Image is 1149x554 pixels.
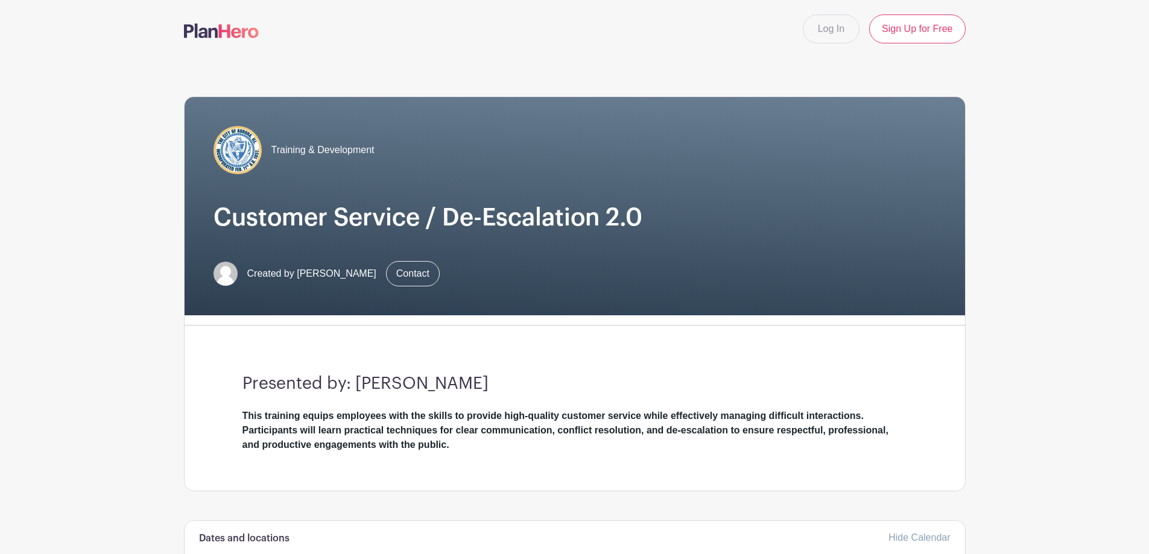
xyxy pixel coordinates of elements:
h3: Presented by: [PERSON_NAME] [242,374,907,394]
a: Sign Up for Free [869,14,965,43]
a: Contact [386,261,440,286]
a: Log In [803,14,859,43]
img: COA%20logo%20(2).jpg [214,126,262,174]
span: Training & Development [271,143,375,157]
img: default-ce2991bfa6775e67f084385cd625a349d9dcbb7a52a09fb2fda1e96e2d18dcdb.png [214,262,238,286]
a: Hide Calendar [888,532,950,543]
strong: This training equips employees with the skills to provide high-quality customer service while eff... [242,411,888,450]
img: logo-507f7623f17ff9eddc593b1ce0a138ce2505c220e1c5a4e2b4648c50719b7d32.svg [184,24,259,38]
h1: Customer Service / De-Escalation 2.0 [214,203,936,232]
span: Created by [PERSON_NAME] [247,266,376,281]
h6: Dates and locations [199,533,290,544]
